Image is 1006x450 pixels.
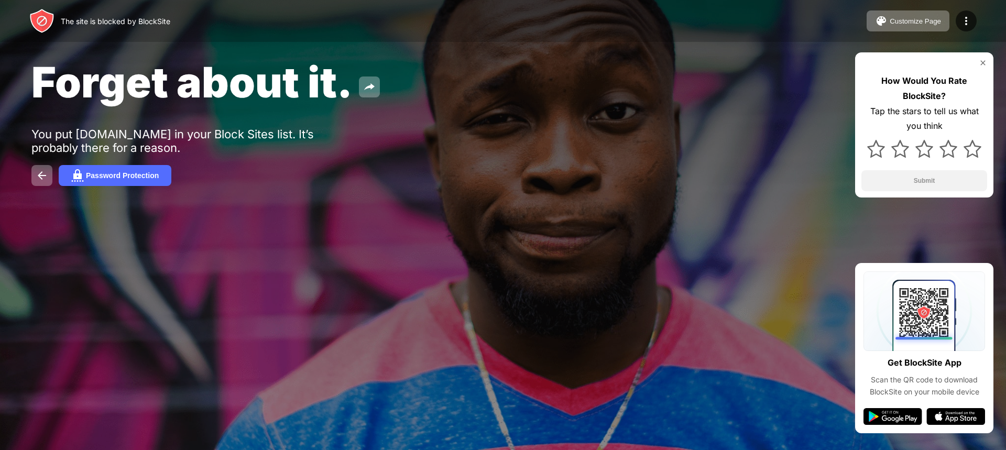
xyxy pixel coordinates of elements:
span: Forget about it. [31,57,353,107]
img: star.svg [915,140,933,158]
img: app-store.svg [926,408,985,425]
img: pallet.svg [875,15,888,27]
img: share.svg [363,81,376,93]
img: star.svg [867,140,885,158]
div: The site is blocked by BlockSite [61,17,170,26]
button: Submit [861,170,987,191]
div: Customize Page [890,17,941,25]
img: star.svg [891,140,909,158]
div: Scan the QR code to download BlockSite on your mobile device [863,374,985,398]
img: password.svg [71,169,84,182]
div: How Would You Rate BlockSite? [861,73,987,104]
img: google-play.svg [863,408,922,425]
img: star.svg [939,140,957,158]
div: Get BlockSite App [888,355,961,370]
button: Password Protection [59,165,171,186]
img: back.svg [36,169,48,182]
div: Password Protection [86,171,159,180]
div: Tap the stars to tell us what you think [861,104,987,134]
img: qrcode.svg [863,271,985,351]
div: You put [DOMAIN_NAME] in your Block Sites list. It’s probably there for a reason. [31,127,355,155]
img: rate-us-close.svg [979,59,987,67]
img: header-logo.svg [29,8,54,34]
button: Customize Page [867,10,949,31]
img: star.svg [964,140,981,158]
img: menu-icon.svg [960,15,972,27]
